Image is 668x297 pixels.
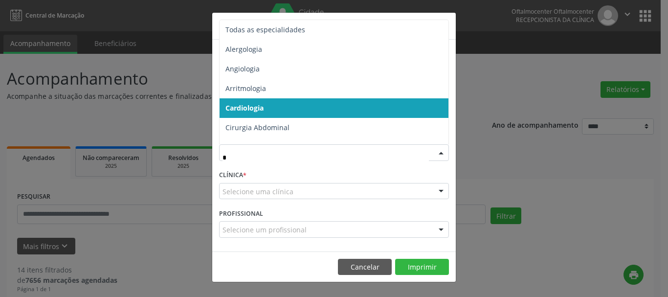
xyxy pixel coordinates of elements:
[223,186,293,197] span: Selecione uma clínica
[338,259,392,275] button: Cancelar
[395,259,449,275] button: Imprimir
[225,45,262,54] span: Alergologia
[225,64,260,73] span: Angiologia
[225,84,266,93] span: Arritmologia
[436,13,456,37] button: Close
[219,20,331,32] h5: Relatório de agendamentos
[225,142,312,152] span: Cirurgia Cabeça e Pescoço
[225,103,264,113] span: Cardiologia
[219,168,246,183] label: CLÍNICA
[219,206,263,221] label: PROFISSIONAL
[225,25,305,34] span: Todas as especialidades
[225,123,289,132] span: Cirurgia Abdominal
[223,225,307,235] span: Selecione um profissional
